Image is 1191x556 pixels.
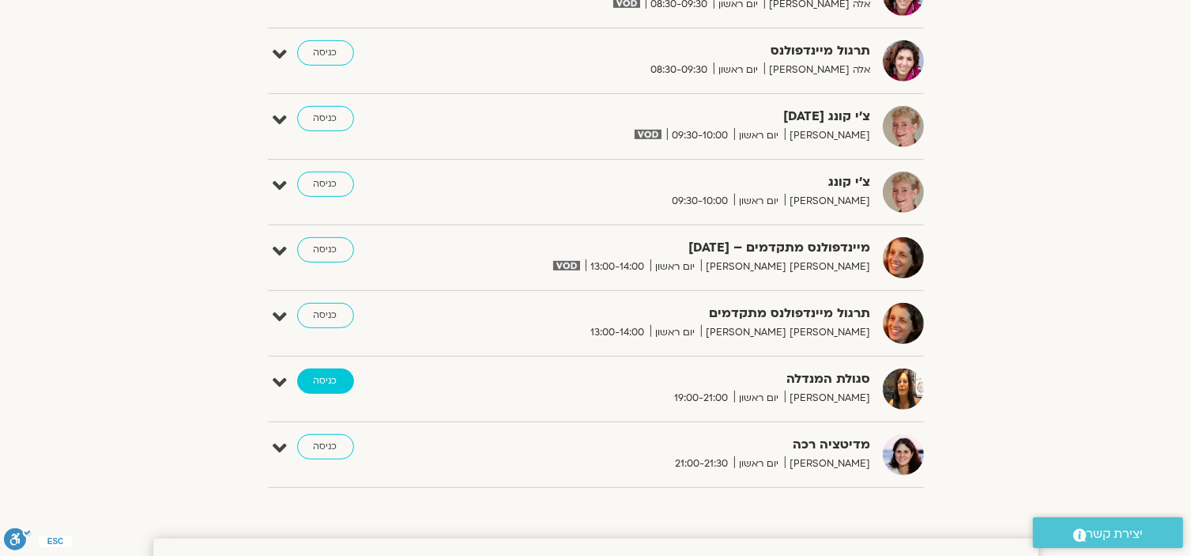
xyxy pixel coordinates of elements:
[646,62,714,78] span: 08:30-09:30
[635,130,661,139] img: vodicon
[670,456,734,472] span: 21:00-21:30
[297,40,354,66] a: כניסה
[586,324,650,341] span: 13:00-14:00
[297,434,354,460] a: כניסה
[484,106,871,127] strong: צ’י קונג [DATE]
[484,40,871,62] strong: תרגול מיינדפולנס
[484,303,871,324] strong: תרגול מיינדפולנס מתקדמים
[667,127,734,144] span: 09:30-10:00
[297,237,354,263] a: כניסה
[297,106,354,131] a: כניסה
[297,172,354,197] a: כניסה
[484,434,871,456] strong: מדיטציה רכה
[785,127,871,144] span: [PERSON_NAME]
[1033,517,1183,548] a: יצירת קשר
[297,369,354,394] a: כניסה
[701,324,871,341] span: [PERSON_NAME] [PERSON_NAME]
[734,456,785,472] span: יום ראשון
[669,390,734,407] span: 19:00-21:00
[586,259,650,275] span: 13:00-14:00
[297,303,354,328] a: כניסה
[714,62,764,78] span: יום ראשון
[701,259,871,275] span: [PERSON_NAME] [PERSON_NAME]
[484,237,871,259] strong: מיינדפולנס מתקדמים – [DATE]
[785,390,871,407] span: [PERSON_NAME]
[734,127,785,144] span: יום ראשון
[667,193,734,210] span: 09:30-10:00
[553,261,579,270] img: vodicon
[650,259,701,275] span: יום ראשון
[764,62,871,78] span: אלה [PERSON_NAME]
[484,172,871,193] strong: צ'י קונג
[650,324,701,341] span: יום ראשון
[484,369,871,390] strong: סגולת המנדלה
[734,390,785,407] span: יום ראשון
[1087,524,1144,545] span: יצירת קשר
[734,193,785,210] span: יום ראשון
[785,193,871,210] span: [PERSON_NAME]
[785,456,871,472] span: [PERSON_NAME]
